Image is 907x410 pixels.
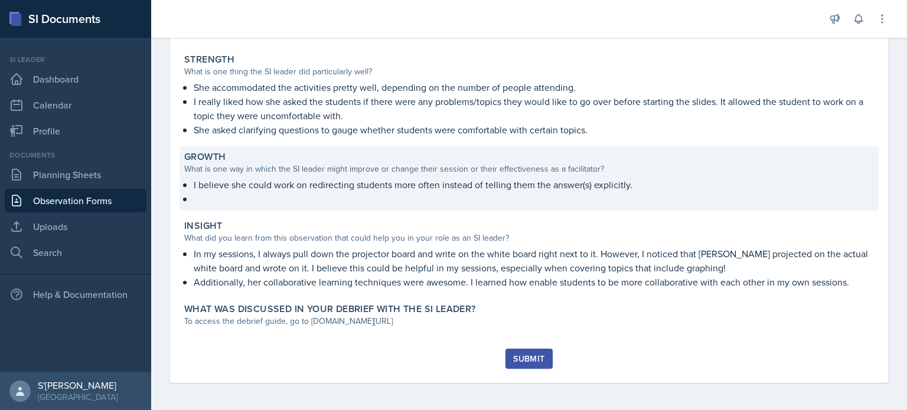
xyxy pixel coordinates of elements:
[184,232,874,244] div: What did you learn from this observation that could help you in your role as an SI leader?
[505,349,552,369] button: Submit
[184,163,874,175] div: What is one way in which the SI leader might improve or change their session or their effectivene...
[38,391,118,403] div: [GEOGRAPHIC_DATA]
[194,247,874,275] p: In my sessions, I always pull down the projector board and write on the white board right next to...
[194,94,874,123] p: I really liked how she asked the students if there were any problems/topics they would like to go...
[184,65,874,78] div: What is one thing the SI leader did particularly well?
[184,54,234,65] label: Strength
[194,80,874,94] p: She accommodated the activities pretty well, depending on the number of people attending.
[5,119,146,143] a: Profile
[5,67,146,91] a: Dashboard
[5,189,146,212] a: Observation Forms
[184,303,476,315] label: What was discussed in your debrief with the SI Leader?
[184,315,874,327] div: To access the debrief guide, go to [DOMAIN_NAME][URL]
[5,241,146,264] a: Search
[5,150,146,160] div: Documents
[5,93,146,117] a: Calendar
[38,379,118,391] div: S'[PERSON_NAME]
[194,275,874,289] p: Additionally, her collaborative learning techniques were awesome. I learned how enable students t...
[184,220,223,232] label: Insight
[5,283,146,306] div: Help & Documentation
[194,178,874,192] p: I believe she could work on redirecting students more often instead of telling them the answer(s)...
[184,151,226,163] label: Growth
[5,54,146,65] div: Si leader
[513,354,544,363] div: Submit
[194,123,874,137] p: She asked clarifying questions to gauge whether students were comfortable with certain topics.
[5,163,146,186] a: Planning Sheets
[5,215,146,238] a: Uploads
